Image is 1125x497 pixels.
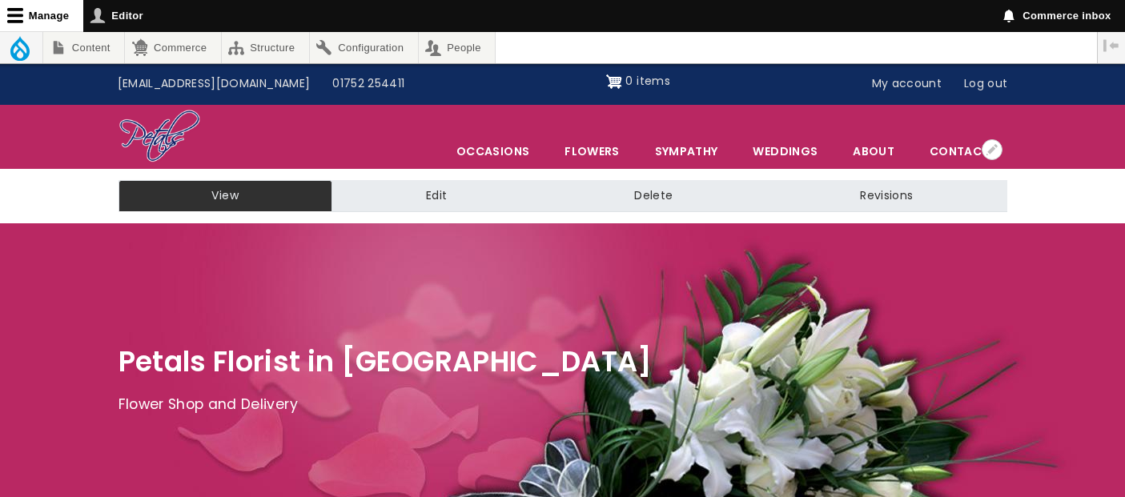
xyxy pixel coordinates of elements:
a: Content [43,32,124,63]
a: Revisions [766,180,1006,212]
a: View [119,180,332,212]
span: Weddings [736,134,834,168]
a: About [836,134,911,168]
a: Delete [540,180,766,212]
img: Home [119,109,201,165]
span: Occasions [440,134,546,168]
button: Open configuration options [982,139,1002,160]
a: [EMAIL_ADDRESS][DOMAIN_NAME] [106,69,322,99]
a: Structure [222,32,309,63]
span: Petals Florist in [GEOGRAPHIC_DATA] [119,342,653,381]
a: Edit [332,180,540,212]
p: Flower Shop and Delivery [119,393,1007,417]
a: Log out [953,69,1019,99]
a: People [419,32,496,63]
a: Sympathy [638,134,735,168]
a: Shopping cart 0 items [606,69,670,94]
a: Commerce [125,32,220,63]
a: Flowers [548,134,636,168]
span: 0 items [625,73,669,89]
a: Configuration [310,32,418,63]
a: Contact [913,134,1006,168]
button: Vertical orientation [1098,32,1125,59]
img: Shopping cart [606,69,622,94]
a: My account [861,69,954,99]
a: 01752 254411 [321,69,416,99]
nav: Tabs [106,180,1019,212]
